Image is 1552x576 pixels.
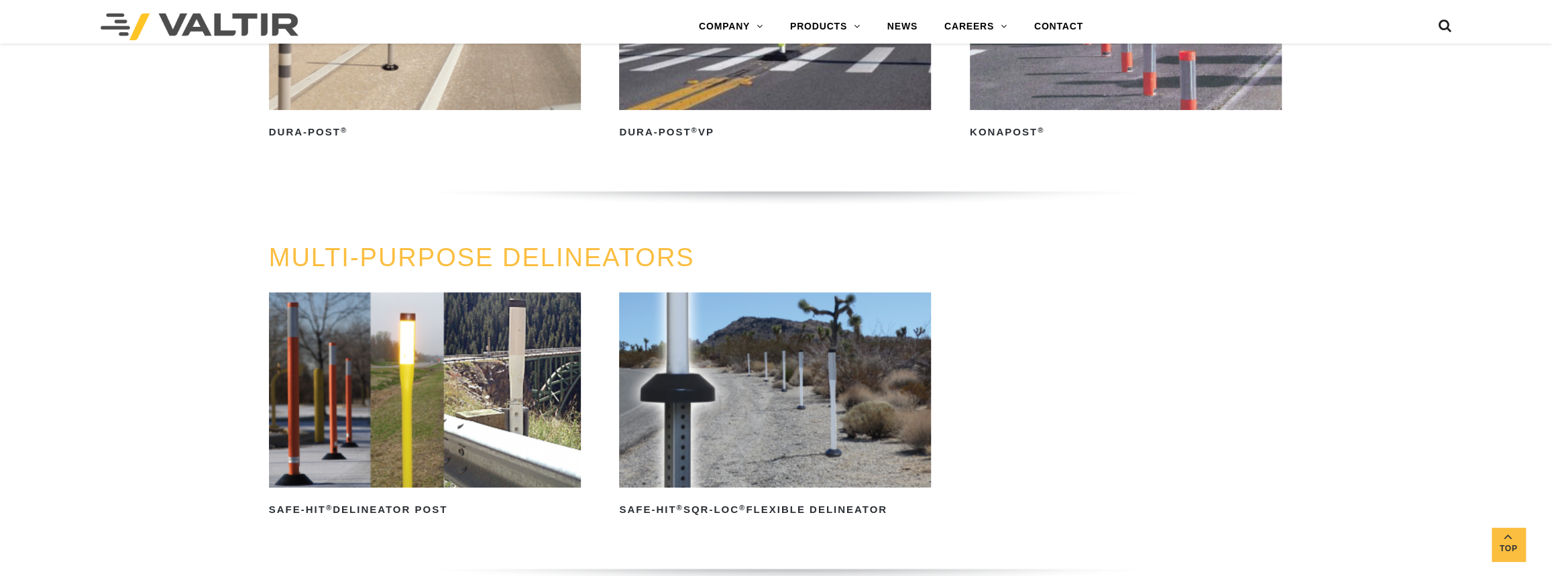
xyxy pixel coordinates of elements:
[874,13,931,40] a: NEWS
[931,13,1021,40] a: CAREERS
[777,13,874,40] a: PRODUCTS
[1492,541,1525,557] span: Top
[1038,126,1044,134] sup: ®
[685,13,777,40] a: COMPANY
[619,122,931,143] h2: Dura-Post VP
[269,292,581,520] a: Safe-Hit®Delineator Post
[619,500,931,521] h2: Safe-Hit SQR-LOC Flexible Delineator
[269,122,581,143] h2: Dura-Post
[691,126,698,134] sup: ®
[1492,528,1525,561] a: Top
[101,13,298,40] img: Valtir
[269,500,581,521] h2: Safe-Hit Delineator Post
[619,292,931,520] a: Safe-Hit®SQR-LOC®Flexible Delineator
[1021,13,1097,40] a: CONTACT
[970,122,1282,143] h2: KonaPost
[269,243,695,272] a: MULTI-PURPOSE DELINEATORS
[676,504,683,512] sup: ®
[739,504,746,512] sup: ®
[326,504,333,512] sup: ®
[341,126,347,134] sup: ®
